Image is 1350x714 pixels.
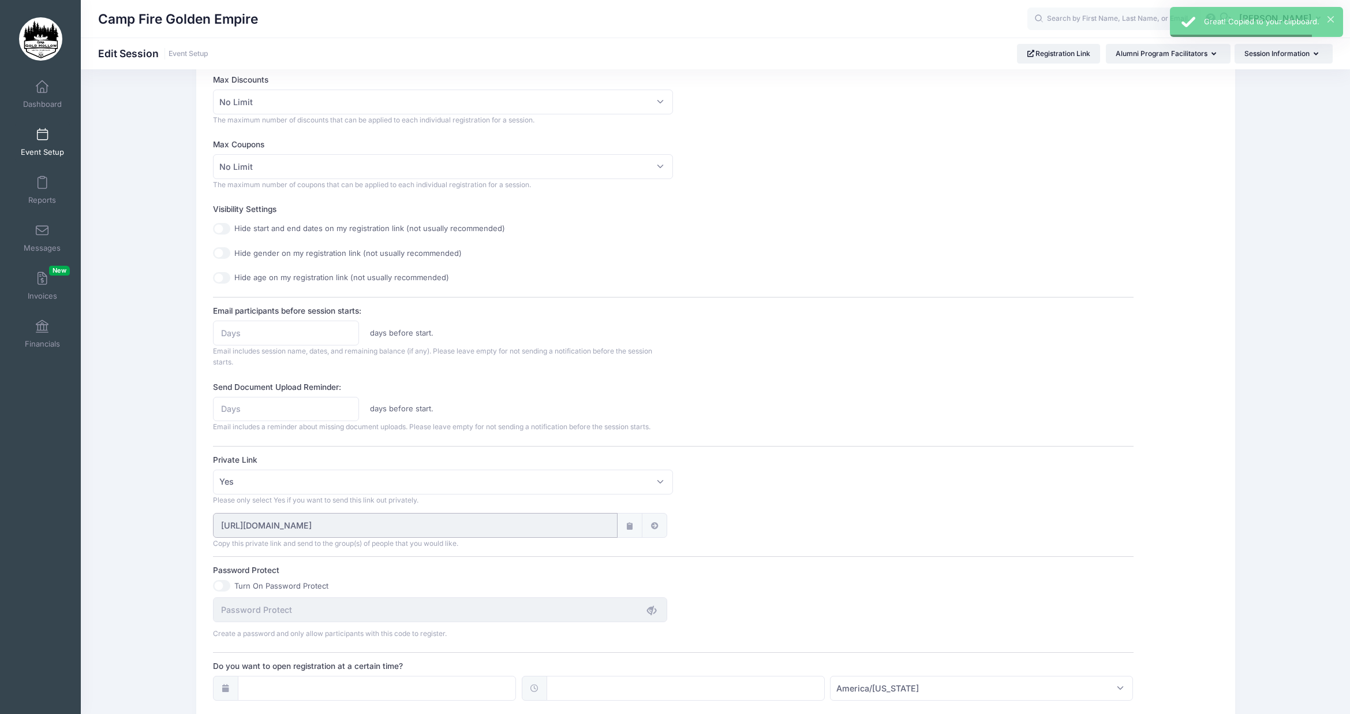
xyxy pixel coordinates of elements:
[364,403,439,415] label: days before start.
[213,496,418,504] span: Please only select Yes if you want to send this link out privately.
[15,266,70,306] a: InvoicesNew
[213,321,359,345] input: Days
[830,676,1133,701] span: America/New York
[213,397,359,422] input: Days
[1027,8,1201,31] input: Search by First Name, Last Name, or Email...
[28,291,57,301] span: Invoices
[15,122,70,162] a: Event Setup
[625,519,634,531] a: Copy to clipboard
[213,116,534,124] span: The maximum number of discounts that can be applied to each individual registration for a session.
[234,272,449,284] label: Hide age on my registration link (not usually recommended)
[1235,44,1333,64] button: Session Information
[24,243,61,253] span: Messages
[213,154,673,179] span: No Limit
[213,422,650,431] span: Email includes a reminder about missing document uploads. Please leave empty for not sending a no...
[1017,44,1101,64] a: Registration Link
[213,203,673,215] label: Visibility Settings
[213,597,668,622] input: Password Protect
[15,314,70,354] a: Financials
[219,96,253,108] span: No Limit
[213,90,673,114] span: No Limit
[15,74,70,114] a: Dashboard
[1204,16,1334,28] div: Great! Copied to your clipboard.
[21,147,64,157] span: Event Setup
[23,99,62,109] span: Dashboard
[213,629,447,638] span: Create a password and only allow participants with this code to register.
[219,161,253,173] span: No Limit
[213,660,673,672] label: Do you want to open registration at a certain time?
[213,74,673,85] label: Max Discounts
[49,266,70,276] span: New
[364,328,439,339] label: days before start.
[213,539,458,548] span: Copy this private link and send to the group(s) of people that you would like.
[213,564,673,576] label: Password Protect
[836,682,919,694] span: America/New York
[213,180,531,189] span: The maximum number of coupons that can be applied to each individual registration for a session.
[213,381,673,393] label: Send Document Upload Reminder:
[1106,44,1231,64] button: Alumni Program Facilitators
[15,170,70,210] a: Reports
[169,50,208,58] a: Event Setup
[98,6,258,32] h1: Camp Fire Golden Empire
[25,339,60,349] span: Financials
[234,581,328,592] label: Turn On Password Protect
[213,305,673,317] label: Email participants before session starts:
[213,470,673,494] span: Yes
[19,17,62,61] img: Camp Fire Golden Empire
[15,218,70,258] a: Messages
[234,248,462,259] label: Hide gender on my registration link (not usually recommended)
[28,195,56,205] span: Reports
[1327,16,1334,23] button: ×
[234,223,505,235] label: Hide start and end dates on my registration link (not usually recommended)
[213,139,673,150] label: Max Coupons
[219,475,234,488] span: Yes
[213,454,673,466] label: Private Link
[1232,6,1333,32] button: [PERSON_NAME]
[98,47,208,59] h1: Edit Session
[213,347,652,367] span: Email includes session name, dates, and remaining balance (if any). Please leave empty for not se...
[1116,49,1207,58] span: Alumni Program Facilitators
